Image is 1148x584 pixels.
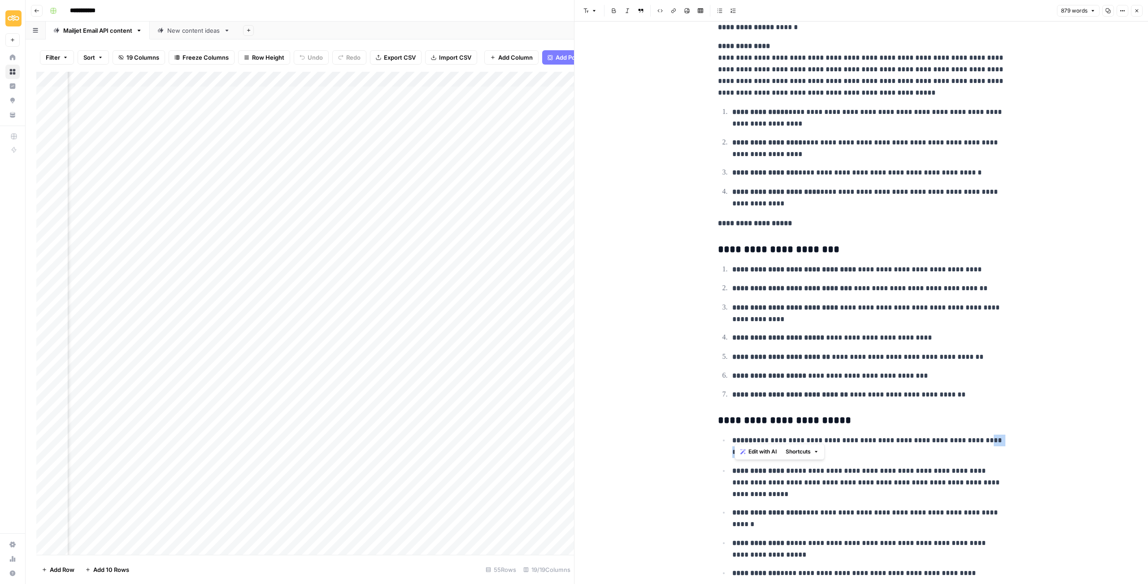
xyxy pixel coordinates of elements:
a: Browse [5,65,20,79]
span: Filter [46,53,60,62]
button: Filter [40,50,74,65]
span: Add Power Agent [556,53,604,62]
span: Import CSV [439,53,471,62]
div: 19/19 Columns [520,562,574,577]
button: Add Column [484,50,539,65]
button: Shortcuts [782,446,822,458]
button: Add Row [36,562,80,577]
div: 55 Rows [482,562,520,577]
button: Workspace: Sinch [5,7,20,30]
span: Redo [346,53,361,62]
a: Opportunities [5,93,20,108]
span: Edit with AI [748,448,777,456]
button: Sort [78,50,109,65]
span: Export CSV [384,53,416,62]
button: Redo [332,50,366,65]
span: Add Column [498,53,533,62]
button: Add Power Agent [542,50,618,65]
button: Row Height [238,50,290,65]
button: 19 Columns [113,50,165,65]
a: Home [5,50,20,65]
button: Add 10 Rows [80,562,135,577]
span: 19 Columns [126,53,159,62]
a: Your Data [5,108,20,122]
div: New content ideas [167,26,220,35]
span: Add 10 Rows [93,565,129,574]
a: Usage [5,552,20,566]
button: Export CSV [370,50,422,65]
button: Undo [294,50,329,65]
button: 879 words [1057,5,1100,17]
a: Insights [5,79,20,93]
button: Freeze Columns [169,50,235,65]
div: Mailjet Email API content [63,26,132,35]
a: New content ideas [150,22,238,39]
span: Add Row [50,565,74,574]
span: Shortcuts [786,448,811,456]
a: Mailjet Email API content [46,22,150,39]
span: 879 words [1061,7,1087,15]
span: Row Height [252,53,284,62]
img: Sinch Logo [5,10,22,26]
span: Sort [83,53,95,62]
button: Edit with AI [737,446,780,458]
span: Freeze Columns [183,53,229,62]
button: Help + Support [5,566,20,580]
span: Undo [308,53,323,62]
button: Import CSV [425,50,477,65]
a: Settings [5,537,20,552]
